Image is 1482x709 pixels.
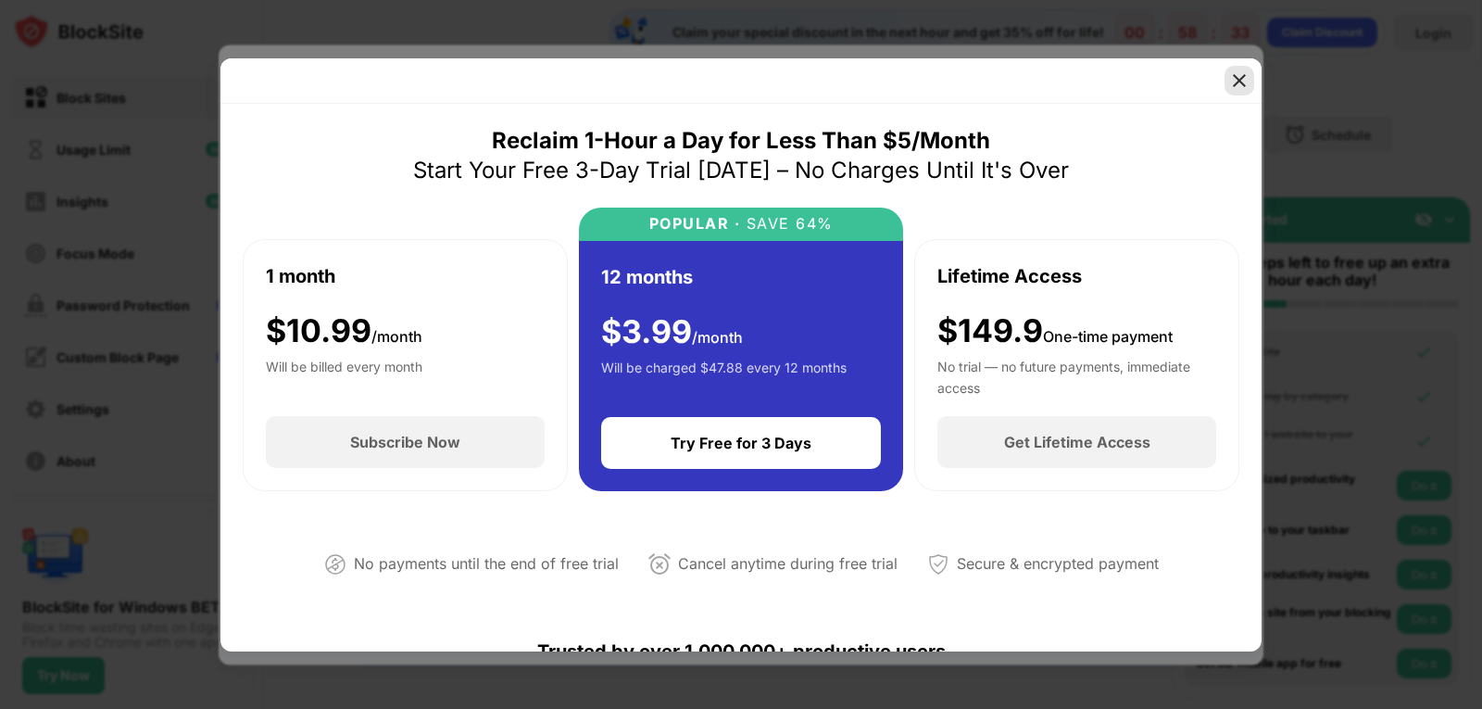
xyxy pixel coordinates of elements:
[601,313,743,351] div: $ 3.99
[350,433,460,451] div: Subscribe Now
[927,553,949,576] img: secured-payment
[740,215,834,233] div: SAVE 64%
[266,312,422,350] div: $ 10.99
[649,215,741,233] div: POPULAR ·
[413,156,1069,185] div: Start Your Free 3-Day Trial [DATE] – No Charges Until It's Over
[266,262,335,290] div: 1 month
[243,607,1239,696] div: Trusted by over 1,000,000+ productive users
[692,328,743,347] span: /month
[601,358,847,395] div: Will be charged $47.88 every 12 months
[266,357,422,394] div: Will be billed every month
[937,312,1173,350] div: $149.9
[671,434,811,452] div: Try Free for 3 Days
[371,327,422,346] span: /month
[678,551,898,577] div: Cancel anytime during free trial
[354,551,619,577] div: No payments until the end of free trial
[1043,327,1173,346] span: One-time payment
[324,553,346,576] img: not-paying
[648,553,671,576] img: cancel-anytime
[601,263,693,291] div: 12 months
[937,357,1216,394] div: No trial — no future payments, immediate access
[937,262,1082,290] div: Lifetime Access
[957,551,1159,577] div: Secure & encrypted payment
[492,126,990,156] div: Reclaim 1-Hour a Day for Less Than $5/Month
[1004,433,1150,451] div: Get Lifetime Access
